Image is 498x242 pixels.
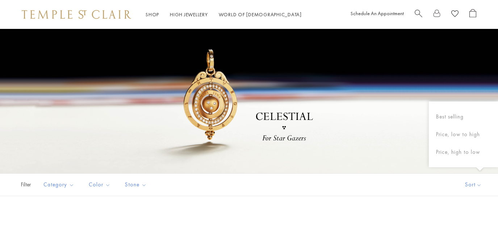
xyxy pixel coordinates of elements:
[85,180,116,189] span: Color
[38,177,80,193] button: Category
[219,11,302,18] a: World of [DEMOGRAPHIC_DATA]World of [DEMOGRAPHIC_DATA]
[469,9,476,20] a: Open Shopping Bag
[351,10,404,17] a: Schedule An Appointment
[451,9,459,20] a: View Wishlist
[22,10,131,19] img: Temple St. Clair
[146,10,302,19] nav: Main navigation
[429,108,498,126] button: Best selling
[429,126,498,143] button: Price, low to high
[415,9,422,20] a: Search
[429,143,498,161] button: Price, high to low
[120,177,152,193] button: Stone
[170,11,208,18] a: High JewelleryHigh Jewellery
[121,180,152,189] span: Stone
[40,180,80,189] span: Category
[83,177,116,193] button: Color
[146,11,159,18] a: ShopShop
[449,174,498,196] button: Show sort by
